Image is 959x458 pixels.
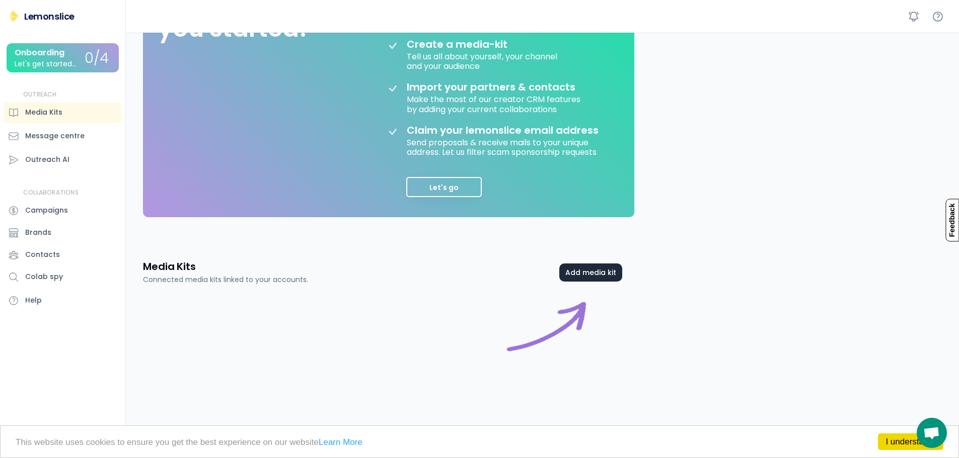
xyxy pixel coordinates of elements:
div: Campaigns [25,205,68,216]
div: Send proposals & receive mails to your unique address. Let us filter scam sponsorship requests [407,136,608,157]
div: Connected media kits linked to your accounts. [143,274,308,285]
div: Media Kits [25,107,62,118]
div: 0/4 [85,51,109,66]
div: Message centre [25,131,85,141]
div: Contacts [25,249,60,260]
div: Tell us all about yourself, your channel and your audience [407,50,559,71]
img: Lemonslice [8,10,20,22]
button: Let's go [406,177,482,197]
button: Add media kit [559,263,622,282]
div: Claim your lemonslice email address [407,124,599,136]
a: I understand! [878,433,943,450]
img: connect%20image%20purple.gif [501,297,592,388]
h3: Media Kits [143,259,196,273]
div: Import your partners & contacts [407,81,575,93]
div: Start here [501,297,592,388]
div: Open chat [917,418,947,448]
p: This website uses cookies to ensure you get the best experience on our website [16,438,943,446]
div: Let's get started... [15,60,77,68]
div: Brands [25,227,51,238]
div: Onboarding [15,48,64,57]
div: COLLABORATIONS [23,189,79,197]
a: Learn More [319,437,362,447]
div: Create a media-kit [407,38,533,50]
div: Lemonslice [24,10,75,23]
div: Outreach AI [25,154,69,165]
div: Make the most of our creator CRM features by adding your current collaborations [407,93,582,114]
div: OUTREACH [23,90,57,99]
div: Help [25,295,42,306]
div: Colab spy [25,271,63,282]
